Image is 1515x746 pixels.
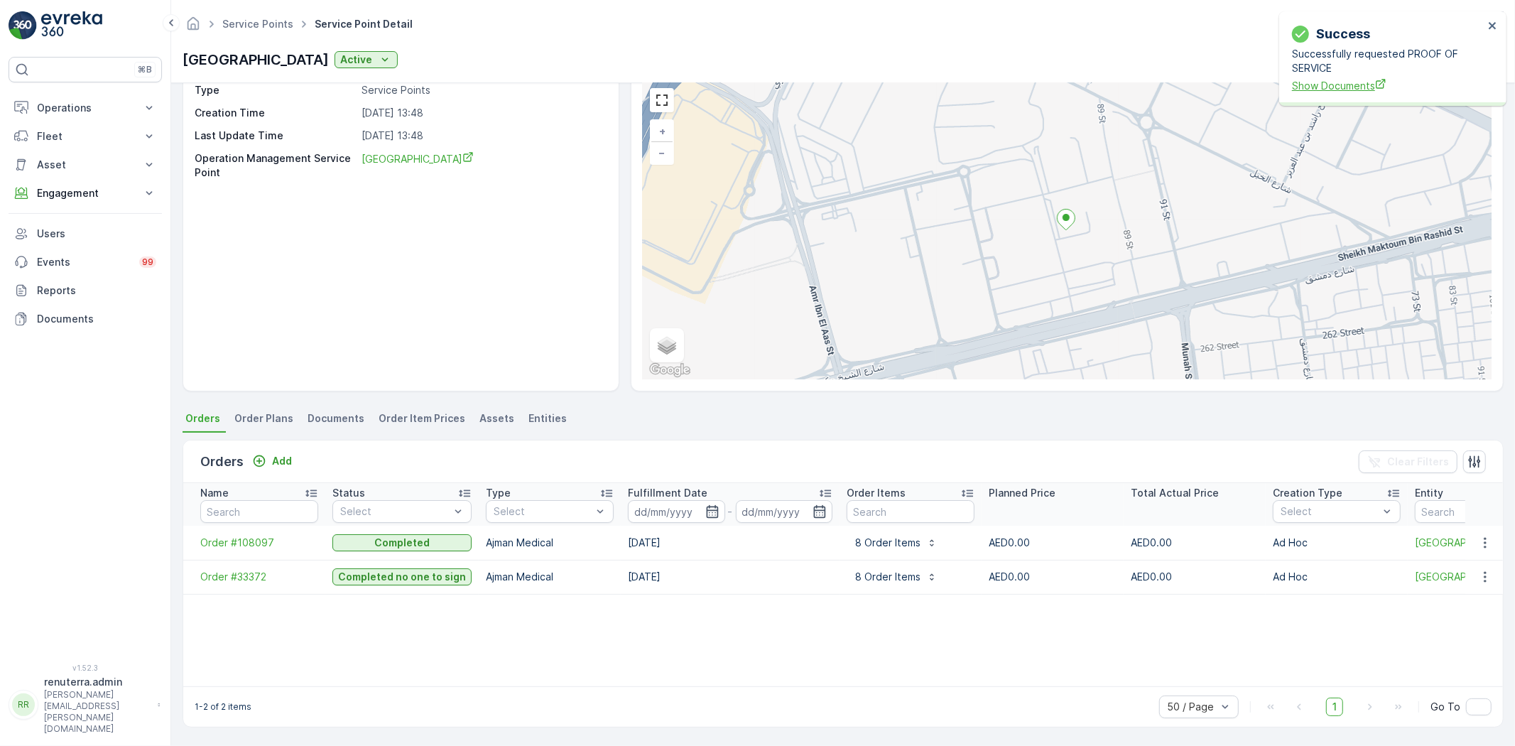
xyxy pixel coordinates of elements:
[1415,486,1443,500] p: Entity
[651,121,673,142] a: Zoom In
[200,486,229,500] p: Name
[621,560,840,594] td: [DATE]
[332,534,472,551] button: Completed
[646,361,693,379] img: Google
[9,11,37,40] img: logo
[183,49,329,70] p: [GEOGRAPHIC_DATA]
[200,500,318,523] input: Search
[335,51,398,68] button: Active
[1316,24,1370,44] p: Success
[234,411,293,426] span: Order Plans
[1387,455,1449,469] p: Clear Filters
[9,248,162,276] a: Events99
[1326,698,1343,716] span: 1
[362,151,604,180] a: Wise Indian School
[628,500,725,523] input: dd/mm/yyyy
[308,411,364,426] span: Documents
[1292,78,1484,93] a: Show Documents
[312,17,416,31] span: Service Point Detail
[1292,47,1484,75] p: Successfully requested PROOF OF SERVICE
[855,536,921,550] p: 8 Order Items
[736,500,833,523] input: dd/mm/yyyy
[195,151,356,180] p: Operation Management Service Point
[847,486,906,500] p: Order Items
[1131,571,1172,583] span: AED0.00
[486,486,511,500] p: Type
[37,101,134,115] p: Operations
[37,158,134,172] p: Asset
[9,151,162,179] button: Asset
[272,454,292,468] p: Add
[1273,570,1401,584] p: Ad Hoc
[1430,700,1460,714] span: Go To
[989,536,1030,548] span: AED0.00
[1488,20,1498,33] button: close
[200,570,318,584] a: Order #33372
[195,106,356,120] p: Creation Time
[989,486,1055,500] p: Planned Price
[847,500,974,523] input: Search
[728,503,733,520] p: -
[659,125,666,137] span: +
[340,53,372,67] p: Active
[486,536,614,550] p: Ajman Medical
[374,536,430,550] p: Completed
[142,256,153,268] p: 99
[989,571,1030,583] span: AED0.00
[138,64,152,75] p: ⌘B
[185,411,220,426] span: Orders
[37,255,131,269] p: Events
[222,18,293,30] a: Service Points
[332,486,365,500] p: Status
[44,675,151,689] p: renuterra.admin
[44,689,151,735] p: [PERSON_NAME][EMAIL_ADDRESS][PERSON_NAME][DOMAIN_NAME]
[37,312,156,326] p: Documents
[9,664,162,672] span: v 1.52.3
[646,361,693,379] a: Open this area in Google Maps (opens a new window)
[195,129,356,143] p: Last Update Time
[362,153,474,165] span: [GEOGRAPHIC_DATA]
[1281,504,1379,519] p: Select
[362,129,604,143] p: [DATE] 13:48
[628,486,707,500] p: Fulfillment Date
[12,693,35,716] div: RR
[37,129,134,144] p: Fleet
[200,536,318,550] a: Order #108097
[41,11,102,40] img: logo_light-DOdMpM7g.png
[200,452,244,472] p: Orders
[1131,486,1219,500] p: Total Actual Price
[486,570,614,584] p: Ajman Medical
[37,227,156,241] p: Users
[9,305,162,333] a: Documents
[9,276,162,305] a: Reports
[340,504,450,519] p: Select
[362,83,604,97] p: Service Points
[379,411,465,426] span: Order Item Prices
[847,566,946,588] button: 8 Order Items
[338,570,466,584] p: Completed no one to sign
[1359,450,1457,473] button: Clear Filters
[658,146,666,158] span: −
[362,106,604,120] p: [DATE] 13:48
[195,83,356,97] p: Type
[651,90,673,111] a: View Fullscreen
[246,453,298,470] button: Add
[195,701,251,713] p: 1-2 of 2 items
[651,330,683,361] a: Layers
[528,411,567,426] span: Entities
[332,568,472,585] button: Completed no one to sign
[651,142,673,163] a: Zoom Out
[1273,486,1342,500] p: Creation Type
[479,411,514,426] span: Assets
[9,122,162,151] button: Fleet
[9,675,162,735] button: RRrenuterra.admin[PERSON_NAME][EMAIL_ADDRESS][PERSON_NAME][DOMAIN_NAME]
[1131,536,1172,548] span: AED0.00
[185,21,201,33] a: Homepage
[9,220,162,248] a: Users
[621,526,840,560] td: [DATE]
[847,531,946,554] button: 8 Order Items
[37,283,156,298] p: Reports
